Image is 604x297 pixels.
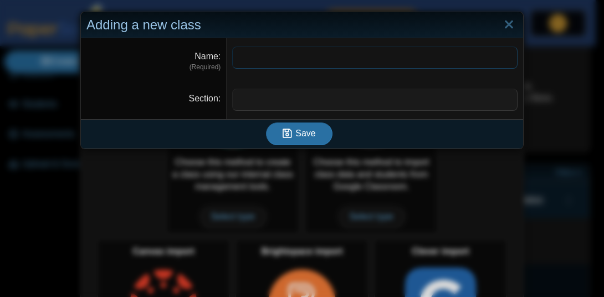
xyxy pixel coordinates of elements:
[500,16,518,34] a: Close
[194,52,221,61] label: Name
[86,63,221,72] dfn: (Required)
[189,94,221,103] label: Section
[81,12,523,38] div: Adding a new class
[295,129,315,138] span: Save
[266,122,332,145] button: Save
